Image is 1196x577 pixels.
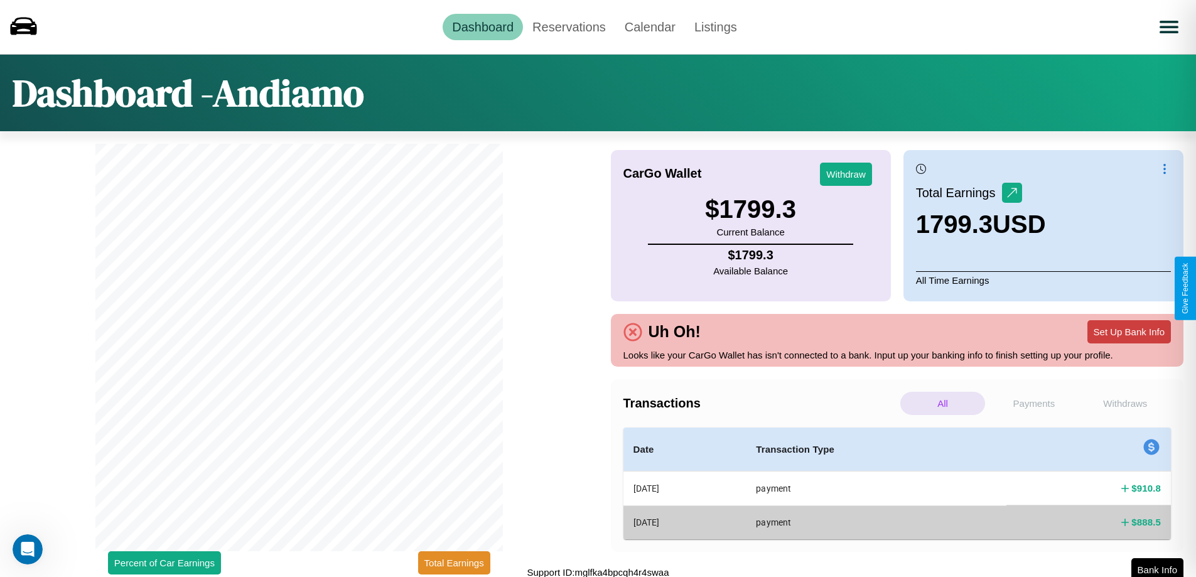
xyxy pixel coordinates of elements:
p: Withdraws [1083,392,1168,415]
p: Looks like your CarGo Wallet has isn't connected to a bank. Input up your banking info to finish ... [623,347,1172,364]
h3: $ 1799.3 [705,195,796,224]
h4: Transactions [623,396,897,411]
p: Total Earnings [916,181,1002,204]
th: payment [746,505,1006,539]
h4: $ 888.5 [1131,515,1161,529]
iframe: Intercom live chat [13,534,43,564]
p: Payments [991,392,1076,415]
button: Total Earnings [418,551,490,574]
table: simple table [623,428,1172,539]
a: Dashboard [443,14,523,40]
th: [DATE] [623,505,746,539]
p: Available Balance [713,262,788,279]
h3: 1799.3 USD [916,210,1046,239]
h4: CarGo Wallet [623,166,702,181]
button: Open menu [1151,9,1187,45]
h4: Transaction Type [756,442,996,457]
a: Listings [685,14,746,40]
p: All [900,392,985,415]
button: Set Up Bank Info [1087,320,1171,343]
h4: $ 1799.3 [713,248,788,262]
h4: Date [633,442,736,457]
a: Reservations [523,14,615,40]
div: Give Feedback [1181,263,1190,314]
h4: $ 910.8 [1131,482,1161,495]
th: payment [746,472,1006,506]
p: Current Balance [705,224,796,240]
p: All Time Earnings [916,271,1171,289]
th: [DATE] [623,472,746,506]
h1: Dashboard - Andiamo [13,67,364,119]
h4: Uh Oh! [642,323,707,341]
a: Calendar [615,14,685,40]
button: Percent of Car Earnings [108,551,221,574]
button: Withdraw [820,163,872,186]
